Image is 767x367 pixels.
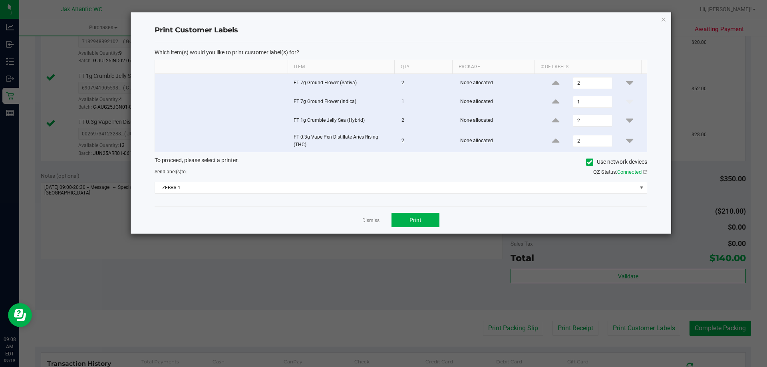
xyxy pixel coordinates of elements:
[586,158,647,166] label: Use network devices
[455,93,539,111] td: None allocated
[455,130,539,152] td: None allocated
[409,217,421,223] span: Print
[394,60,452,74] th: Qty
[452,60,535,74] th: Package
[155,182,637,193] span: ZEBRA-1
[288,60,394,74] th: Item
[535,60,641,74] th: # of labels
[289,130,397,152] td: FT 0.3g Vape Pen Distillate Aries Rising (THC)
[289,93,397,111] td: FT 7g Ground Flower (Indica)
[362,217,380,224] a: Dismiss
[397,111,455,130] td: 2
[397,93,455,111] td: 1
[149,156,653,168] div: To proceed, please select a printer.
[455,74,539,93] td: None allocated
[155,169,187,175] span: Send to:
[391,213,439,227] button: Print
[397,74,455,93] td: 2
[289,74,397,93] td: FT 7g Ground Flower (Sativa)
[593,169,647,175] span: QZ Status:
[289,111,397,130] td: FT 1g Crumble Jelly Sea (Hybrid)
[155,25,647,36] h4: Print Customer Labels
[617,169,642,175] span: Connected
[8,303,32,327] iframe: Resource center
[155,49,647,56] p: Which item(s) would you like to print customer label(s) for?
[165,169,181,175] span: label(s)
[455,111,539,130] td: None allocated
[397,130,455,152] td: 2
